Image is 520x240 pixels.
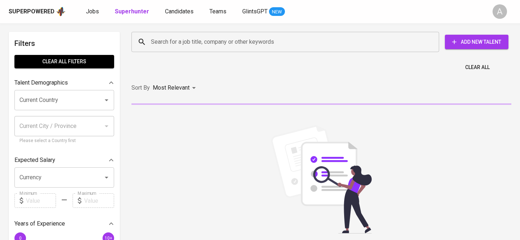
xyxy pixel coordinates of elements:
[267,125,376,233] img: file_searching.svg
[153,83,190,92] p: Most Relevant
[115,7,151,16] a: Superhunter
[242,8,268,15] span: GlintsGPT
[165,8,194,15] span: Candidates
[101,95,112,105] button: Open
[465,63,490,72] span: Clear All
[56,6,66,17] img: app logo
[242,7,285,16] a: GlintsGPT NEW
[14,156,55,164] p: Expected Salary
[131,83,150,92] p: Sort By
[14,55,114,68] button: Clear All filters
[9,6,66,17] a: Superpoweredapp logo
[14,219,65,228] p: Years of Experience
[209,8,226,15] span: Teams
[269,8,285,16] span: NEW
[26,193,56,208] input: Value
[165,7,195,16] a: Candidates
[462,61,493,74] button: Clear All
[115,8,149,15] b: Superhunter
[9,8,55,16] div: Superpowered
[19,137,109,145] p: Please select a Country first
[101,172,112,183] button: Open
[451,38,503,47] span: Add New Talent
[86,7,100,16] a: Jobs
[153,81,198,95] div: Most Relevant
[86,8,99,15] span: Jobs
[14,78,68,87] p: Talent Demographics
[14,217,114,231] div: Years of Experience
[209,7,228,16] a: Teams
[14,153,114,167] div: Expected Salary
[493,4,507,19] div: A
[20,57,108,66] span: Clear All filters
[84,193,114,208] input: Value
[14,76,114,90] div: Talent Demographics
[445,35,508,49] button: Add New Talent
[14,38,114,49] h6: Filters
